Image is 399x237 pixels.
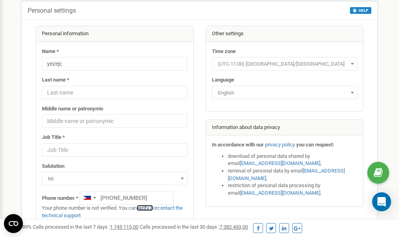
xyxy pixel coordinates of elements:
[42,114,187,128] input: Middle name or patronymic
[240,160,320,166] a: [EMAIL_ADDRESS][DOMAIN_NAME]
[45,173,185,184] span: Mr.
[140,224,248,230] span: Calls processed in the last 30 days :
[42,76,69,84] label: Last name *
[42,105,104,113] label: Middle name or patronymic
[228,167,357,182] li: removal of personal data by email ,
[212,142,264,148] strong: In accordance with our
[228,153,357,167] li: download of personal data shared by email ,
[42,143,187,157] input: Job Title
[42,134,65,141] label: Job Title *
[350,7,371,14] button: HELP
[110,224,138,230] u: 1 745 115,00
[36,26,193,42] div: Personal information
[228,168,345,181] a: [EMAIL_ADDRESS][DOMAIN_NAME]
[219,224,248,230] u: 7 382 453,00
[4,214,23,233] button: Open CMP widget
[42,205,187,219] p: Your phone number is not verified. You can or
[137,205,153,211] a: verify it
[80,191,98,204] div: Telephone country code
[215,59,355,70] span: (UTC-11:00) Pacific/Midway
[212,86,357,99] span: English
[79,191,174,205] input: +1-800-555-55-55
[372,192,391,211] div: Open Intercom Messenger
[296,142,334,148] strong: you can request:
[42,205,183,218] a: contact the technical support
[212,48,236,55] label: Time zone
[265,142,295,148] a: privacy policy
[212,57,357,70] span: (UTC-11:00) Pacific/Midway
[42,86,187,99] input: Last name
[206,26,363,42] div: Other settings
[215,87,355,99] span: English
[42,195,78,202] label: Phone number *
[33,224,138,230] span: Calls processed in the last 7 days :
[42,172,187,185] span: Mr.
[206,120,363,136] div: Information about data privacy
[42,48,59,55] label: Name *
[228,182,357,197] li: restriction of personal data processing by email .
[240,190,320,196] a: [EMAIL_ADDRESS][DOMAIN_NAME]
[212,76,234,84] label: Language
[28,7,76,14] h5: Personal settings
[42,57,187,70] input: Name
[42,163,64,170] label: Salutation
